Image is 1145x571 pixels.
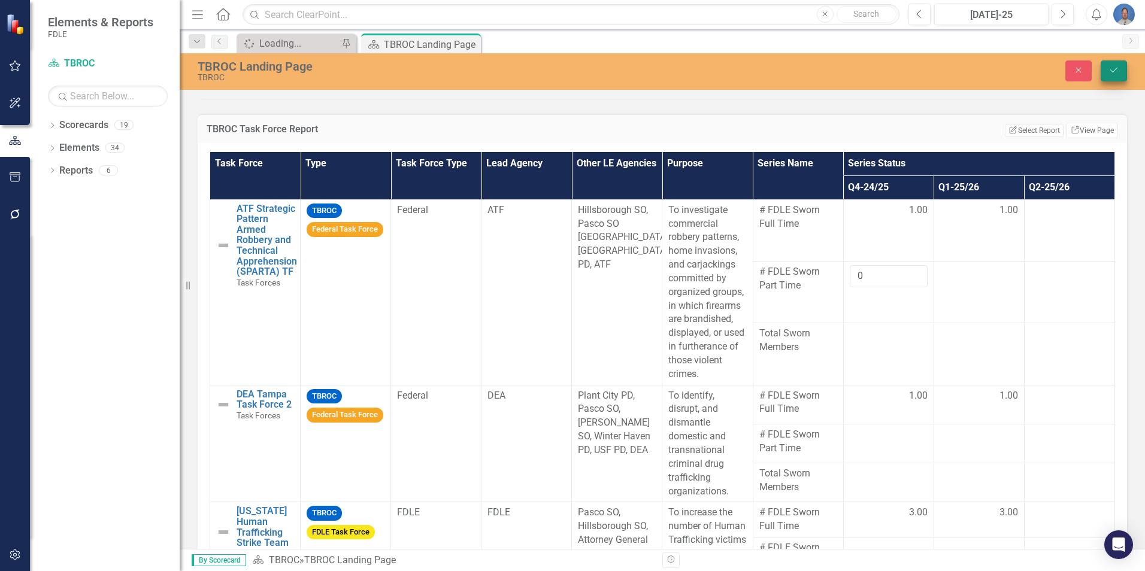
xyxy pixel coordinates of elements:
div: 34 [105,143,125,153]
span: 1.00 [999,204,1018,217]
span: FDLE [487,506,510,518]
img: Not Defined [216,525,231,539]
a: TBROC [269,554,299,566]
span: # FDLE Sworn Part Time [759,265,837,293]
a: Loading... [240,36,338,51]
span: Federal Task Force [307,408,383,423]
span: Task Forces [237,411,280,420]
span: # FDLE Sworn Part Time [759,541,837,569]
div: 6 [99,165,118,175]
img: ClearPoint Strategy [6,14,27,35]
span: Federal Task Force [307,222,383,237]
span: # FDLE Sworn Full Time [759,204,837,231]
button: Select Report [1005,124,1063,137]
span: To identify, disrupt, and dismantle domestic and transnational criminal drug trafficking organiza... [668,390,729,497]
span: Federal [397,204,428,215]
span: DEA [487,390,505,401]
span: Elements & Reports [48,15,153,29]
div: TBROC Landing Page [384,37,478,52]
small: FDLE [48,29,153,39]
span: Federal [397,390,428,401]
a: View Page [1067,123,1118,138]
span: FDLE Task Force [307,525,375,540]
span: Pasco SO, Hillsborough SO, Attorney General [578,506,648,545]
a: TBROC [48,57,168,71]
span: 1.00 [999,389,1018,403]
span: By Scorecard [192,554,246,566]
span: Hillsborough SO, Pasco SO [GEOGRAPHIC_DATA], [GEOGRAPHIC_DATA] PD, ATF [578,204,670,270]
span: ATF [487,204,504,215]
div: [DATE]-25 [938,8,1044,22]
div: TBROC [198,73,719,82]
span: Total Sworn Members [759,327,837,354]
div: TBROC Landing Page [304,554,396,566]
span: 1.00 [909,204,928,217]
a: Scorecards [59,119,108,132]
img: Steve Dressler [1113,4,1135,25]
div: 19 [114,120,134,130]
div: » [252,554,653,567]
button: [DATE]-25 [934,4,1049,25]
h3: TBROC Task Force Report [207,124,659,135]
span: Total Sworn Members [759,467,837,494]
a: Elements [59,141,99,155]
span: 1.00 [909,389,928,403]
span: 3.00 [999,506,1018,520]
span: FDLE [397,506,420,518]
span: Search [853,9,879,19]
a: Reports [59,164,93,178]
span: Task Forces [237,278,280,287]
input: Search Below... [48,86,168,107]
button: Search [837,6,896,23]
a: DEA Tampa Task Force 2 [237,389,294,410]
span: Task Forces [237,549,280,558]
span: TBROC [307,204,342,218]
span: To investigate commercial robbery patterns, home invasions, and carjackings committed by organize... [668,204,744,379]
div: Loading... [259,36,338,51]
img: Not Defined [216,238,231,253]
input: Search ClearPoint... [243,4,899,25]
a: ATF Strategic Pattern Armed Robbery and Technical Apprehension (SPARTA) TF [237,204,297,277]
span: TBROC [307,389,342,404]
img: Not Defined [216,397,231,412]
span: TBROC [307,506,342,521]
span: # FDLE Sworn Part Time [759,428,837,455]
span: 3.00 [909,506,928,520]
div: Open Intercom Messenger [1104,530,1133,559]
a: [US_STATE] Human Trafficking Strike Team [237,506,294,548]
span: # FDLE Sworn Full Time [759,506,837,533]
span: # FDLE Sworn Full Time [759,389,837,417]
span: Plant City PD, Pasco SO, [PERSON_NAME] SO, Winter Haven PD, USF PD, DEA [578,390,650,455]
div: TBROC Landing Page [198,60,719,73]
